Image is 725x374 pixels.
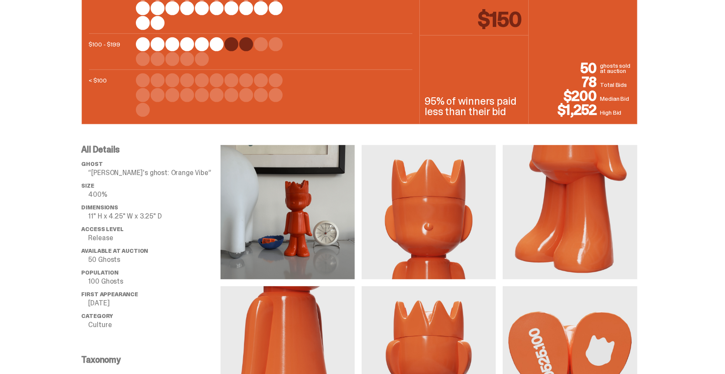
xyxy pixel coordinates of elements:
[82,291,138,298] span: First Appearance
[89,321,221,328] p: Culture
[89,235,221,242] p: Release
[89,256,221,263] p: 50 Ghosts
[82,355,215,364] p: Taxonomy
[362,145,496,279] img: media gallery image
[600,108,632,117] p: High Bid
[89,213,221,220] p: 11" H x 4.25" W x 3.25" D
[534,61,600,75] p: 50
[425,96,523,117] p: 95% of winners paid less than their bid
[82,204,118,211] span: Dimensions
[82,225,124,233] span: Access Level
[221,145,355,279] img: media gallery image
[89,73,132,117] p: < $100
[82,182,94,189] span: Size
[82,269,119,276] span: Population
[600,63,632,75] p: ghosts sold at auction
[534,89,600,103] p: $200
[82,312,113,320] span: Category
[534,103,600,117] p: $1,252
[82,160,103,168] span: ghost
[503,145,637,279] img: media gallery image
[89,300,221,307] p: [DATE]
[478,9,521,30] p: $150
[600,80,632,89] p: Total Bids
[534,75,600,89] p: 78
[89,191,221,198] p: 400%
[89,37,132,66] p: $100 - $199
[89,278,221,285] p: 100 Ghosts
[82,145,221,154] p: All Details
[89,169,221,176] p: “[PERSON_NAME]'s ghost: Orange Vibe”
[82,247,148,255] span: Available at Auction
[600,94,632,103] p: Median Bid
